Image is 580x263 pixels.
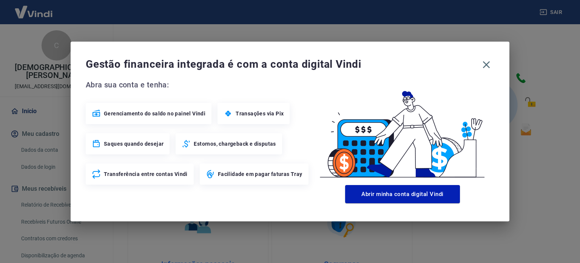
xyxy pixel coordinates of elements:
span: Transferência entre contas Vindi [104,170,188,178]
span: Gerenciamento do saldo no painel Vindi [104,110,205,117]
span: Transações via Pix [236,110,284,117]
span: Gestão financeira integrada é com a conta digital Vindi [86,57,478,72]
span: Facilidade em pagar faturas Tray [218,170,302,178]
button: Abrir minha conta digital Vindi [345,185,460,203]
span: Abra sua conta e tenha: [86,79,311,91]
img: Good Billing [311,79,494,182]
span: Estornos, chargeback e disputas [194,140,276,148]
span: Saques quando desejar [104,140,164,148]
